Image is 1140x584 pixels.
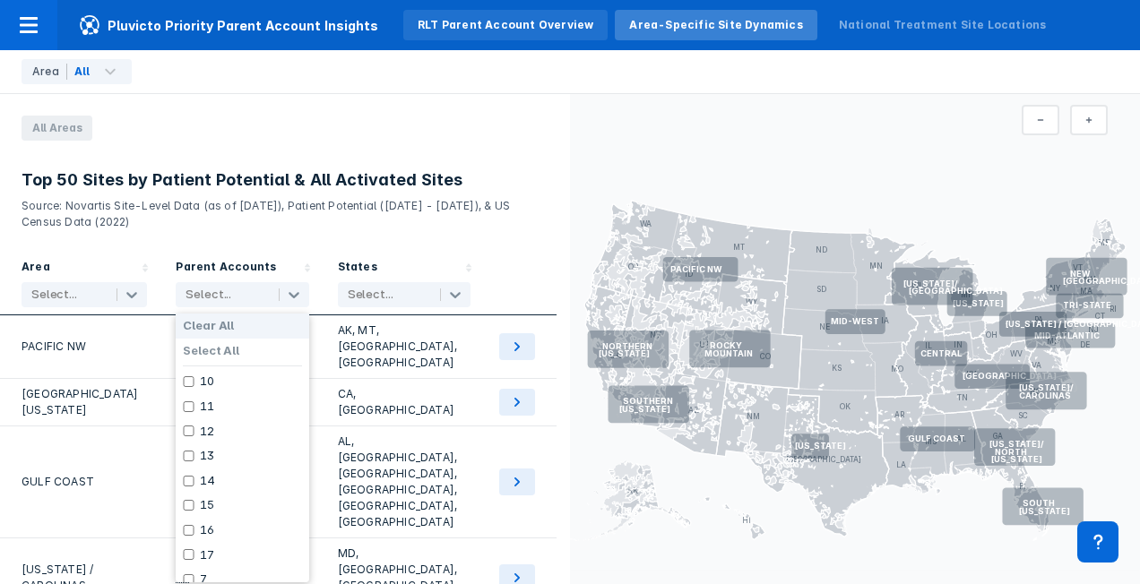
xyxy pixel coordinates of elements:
[1063,300,1111,310] text: TRI-STATE
[418,17,593,33] div: RLT Parent Account Overview
[22,169,548,191] h3: Top 50 Sites by Patient Potential & All Activated Sites
[176,259,276,279] div: Parent Accounts
[991,454,1042,464] text: [US_STATE]
[200,399,214,414] label: 11
[909,286,1003,296] text: [GEOGRAPHIC_DATA]
[825,10,1061,40] a: National Treatment Site Locations
[200,449,214,463] label: 13
[338,259,377,279] div: States
[22,386,147,418] div: [GEOGRAPHIC_DATA][US_STATE]
[989,439,1044,449] text: [US_STATE]/
[324,252,485,315] div: Sort
[200,474,215,488] label: 14
[200,523,214,537] label: 16
[795,441,846,451] text: [US_STATE]
[1019,382,1074,392] text: [US_STATE]/
[338,322,471,371] div: AK, MT, [GEOGRAPHIC_DATA], [GEOGRAPHIC_DATA]
[200,374,214,389] label: 10
[22,434,147,530] div: GULF COAST
[200,548,214,563] label: 17
[1019,506,1070,516] text: [US_STATE]
[1034,331,1100,340] text: MID-ATLANTIC
[995,447,1027,457] text: NORTH
[22,322,147,371] div: PACIFIC NW
[200,425,214,439] label: 12
[831,316,879,326] text: MID-WEST
[1019,391,1071,400] text: CAROLINAS
[183,344,239,358] label: Select All
[74,64,91,80] div: All
[908,434,965,443] text: GULF COAST
[22,259,50,279] div: Area
[670,264,722,274] text: PACIFIC NW
[602,341,652,351] text: NORTHERN
[839,17,1047,33] div: National Treatment Site Locations
[623,396,673,406] text: SOUTHERN
[619,404,670,414] text: [US_STATE]
[338,434,471,530] div: AL, [GEOGRAPHIC_DATA], [GEOGRAPHIC_DATA], [GEOGRAPHIC_DATA], [GEOGRAPHIC_DATA], [GEOGRAPHIC_DATA]
[403,10,608,40] a: RLT Parent Account Overview
[1023,498,1055,508] text: SOUTH
[629,17,802,33] div: Area-Specific Site Dynamics
[704,348,753,358] text: MOUNTAIN
[1077,521,1118,563] div: Contact Support
[903,279,958,288] text: [US_STATE]/
[1070,269,1091,279] text: NEW
[183,319,234,333] label: Clear All
[615,10,816,40] a: Area-Specific Site Dynamics
[963,371,1057,381] text: [GEOGRAPHIC_DATA]
[920,348,962,358] text: CENTRAL
[200,498,214,512] label: 15
[161,252,323,315] div: Sort
[57,14,400,36] span: Pluvicto Priority Parent Account Insights
[599,348,650,358] text: [US_STATE]
[710,340,742,350] text: ROCKY
[32,64,67,80] div: Area
[953,298,1004,308] text: [US_STATE]
[338,386,471,418] div: CA, [GEOGRAPHIC_DATA]
[22,116,92,141] span: All Areas
[22,191,548,230] p: Source: Novartis Site-Level Data (as of [DATE]), Patient Potential ([DATE] - [DATE]), & US Census...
